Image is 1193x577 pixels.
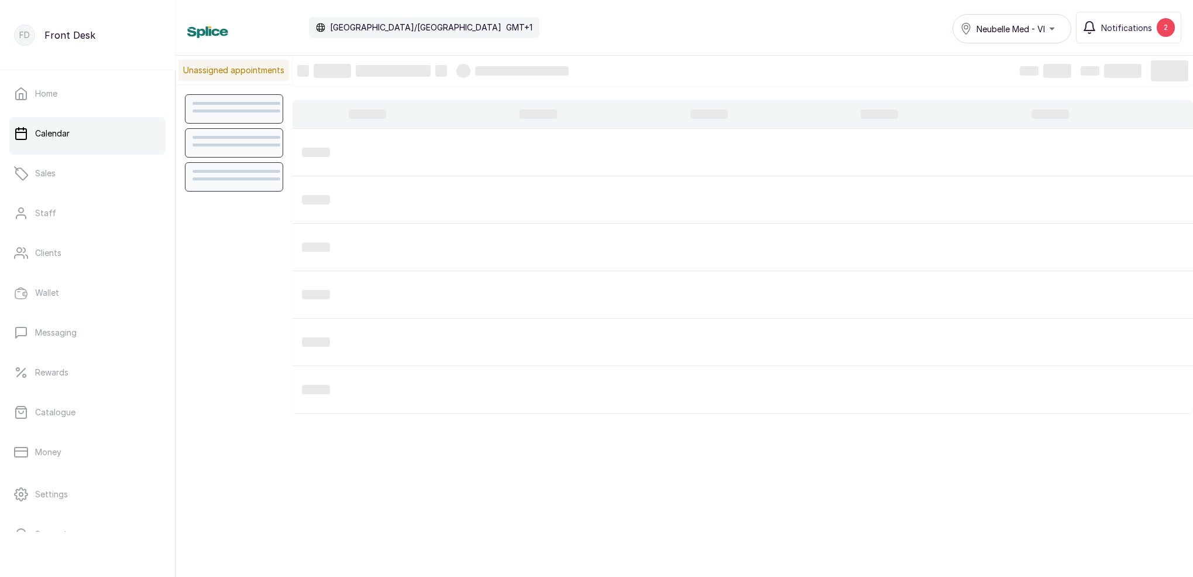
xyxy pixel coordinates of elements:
p: Catalogue [35,407,75,418]
a: Calendar [9,117,166,150]
a: Staff [9,197,166,230]
p: Money [35,446,61,458]
a: Support [9,518,166,551]
a: Messaging [9,316,166,349]
a: Money [9,436,166,469]
span: Neubelle Med - VI [977,23,1045,35]
p: Rewards [35,367,68,378]
p: Support [35,528,67,540]
p: GMT+1 [506,22,532,33]
button: Notifications2 [1076,12,1181,43]
p: FD [19,29,30,41]
a: Clients [9,237,166,269]
button: Neubelle Med - VI [953,14,1071,43]
p: Staff [35,207,56,219]
p: Clients [35,247,61,259]
p: Unassigned appointments [178,60,289,81]
p: [GEOGRAPHIC_DATA]/[GEOGRAPHIC_DATA] [330,22,501,33]
p: Sales [35,168,56,179]
a: Wallet [9,276,166,309]
p: Front Desk [44,28,95,42]
p: Messaging [35,327,77,339]
p: Settings [35,489,68,500]
a: Sales [9,157,166,190]
span: Notifications [1101,22,1152,34]
div: 2 [1157,18,1175,37]
p: Calendar [35,128,70,139]
p: Home [35,88,57,100]
a: Settings [9,478,166,511]
p: Wallet [35,287,59,299]
a: Home [9,77,166,110]
a: Catalogue [9,396,166,429]
a: Rewards [9,356,166,389]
